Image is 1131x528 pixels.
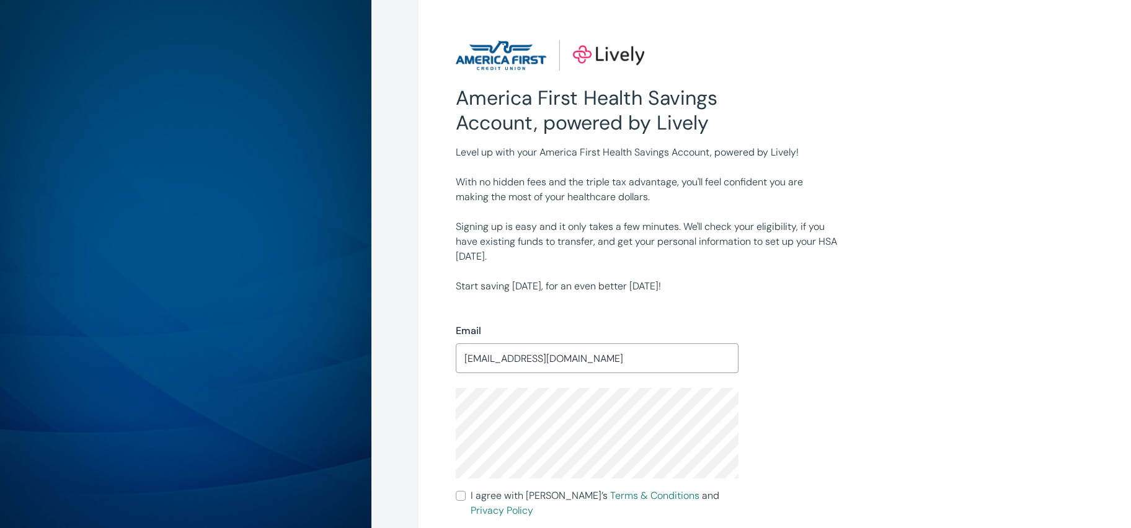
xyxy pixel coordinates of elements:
a: Privacy Policy [471,504,533,517]
img: Lively [456,40,644,71]
span: I agree with [PERSON_NAME]’s and [471,488,738,518]
p: Signing up is easy and it only takes a few minutes. We'll check your eligibility, if you have exi... [456,219,838,264]
a: Terms & Conditions [610,489,699,502]
p: Level up with your America First Health Savings Account, powered by Lively! [456,145,838,160]
label: Email [456,323,481,338]
p: With no hidden fees and the triple tax advantage, you'll feel confident you are making the most o... [456,175,838,205]
h2: America First Health Savings Account, powered by Lively [456,86,738,135]
p: Start saving [DATE], for an even better [DATE]! [456,279,838,294]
